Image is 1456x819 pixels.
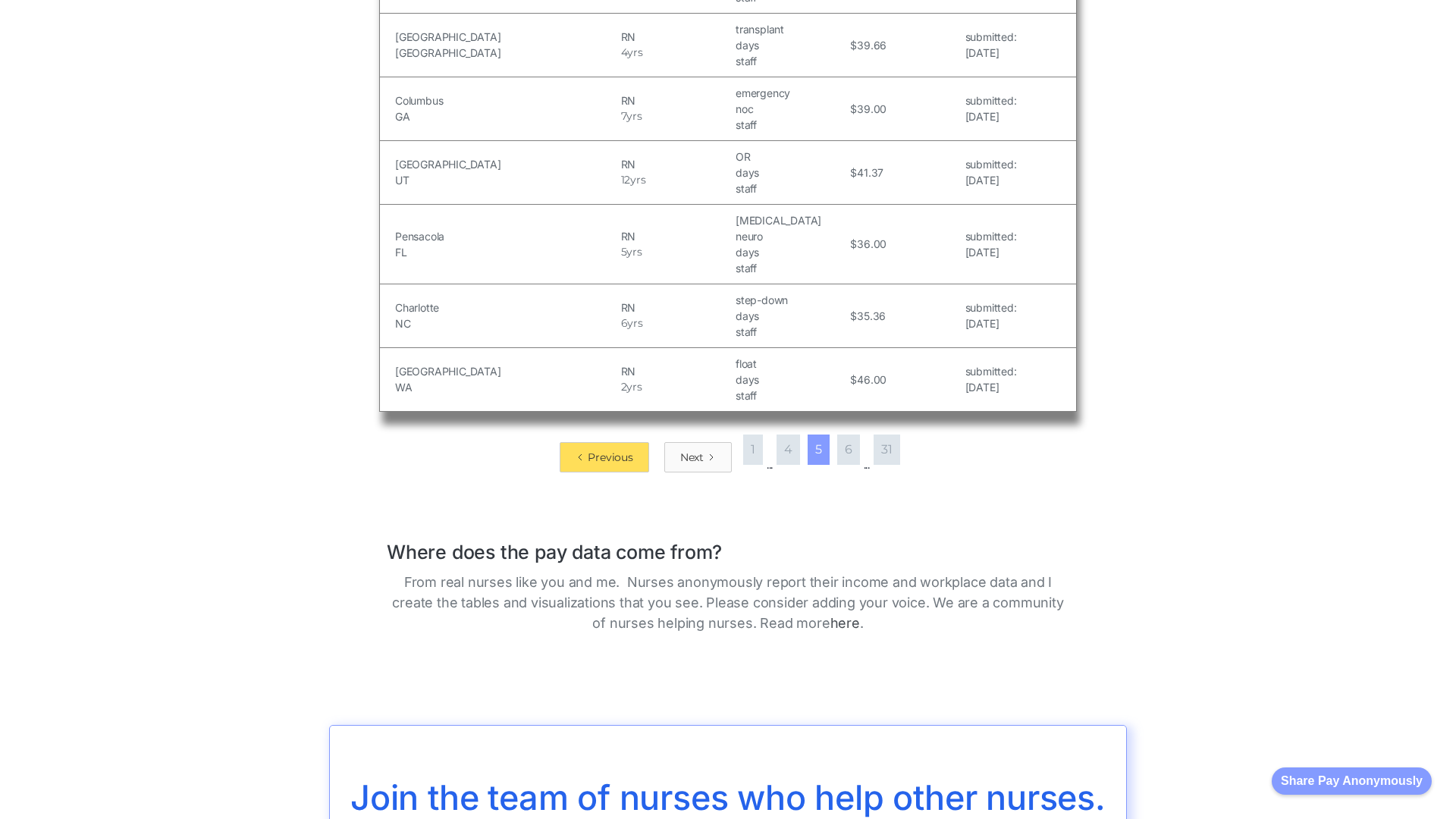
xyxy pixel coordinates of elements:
[965,363,1017,379] h5: submitted:
[965,300,1017,315] h5: submitted:
[857,372,886,388] h5: 46.00
[830,615,860,631] a: here
[350,777,1106,818] span: Join the team of nurses who help other nurses.
[395,172,617,188] h5: UT
[627,45,642,61] h5: yrs
[965,172,1017,188] h5: [DATE]
[627,315,642,331] h5: yrs
[560,442,648,472] a: Previous Page
[621,228,732,244] h5: RN
[588,450,632,465] div: Previous
[379,427,1077,472] div: List
[621,244,627,260] h5: 5
[736,165,846,180] h5: days
[736,85,846,101] h5: emergency
[395,363,617,379] h5: [GEOGRAPHIC_DATA]
[395,300,617,315] h5: Charlotte
[621,108,627,124] h5: 7
[680,450,704,465] div: Next
[395,315,617,331] h5: NC
[736,212,846,244] h5: [MEDICAL_DATA] neuro
[736,260,846,276] h5: staff
[626,108,642,124] h5: yrs
[857,165,883,180] h5: 41.37
[395,29,617,45] h5: [GEOGRAPHIC_DATA]
[621,315,628,331] h5: 6
[874,435,900,465] a: 31
[965,300,1017,331] a: submitted:[DATE]
[965,93,1017,108] h5: submitted:
[395,379,617,395] h5: WA
[736,37,846,53] h5: days
[1272,767,1432,795] button: Share Pay Anonymously
[621,379,627,395] h5: 2
[395,93,617,108] h5: Columbus
[736,21,846,37] h5: transplant
[736,356,846,372] h5: float
[621,172,631,188] h5: 12
[864,457,870,472] div: ...
[621,363,732,379] h5: RN
[621,45,628,61] h5: 4
[965,379,1017,395] h5: [DATE]
[965,156,1017,188] a: submitted:[DATE]
[736,244,846,260] h5: days
[664,442,732,472] a: Next Page
[850,308,857,324] h5: $
[736,292,846,308] h5: step-down
[965,93,1017,124] a: submitted:[DATE]
[857,37,886,53] h5: 39.66
[850,101,857,117] h5: $
[621,29,732,45] h5: RN
[965,363,1017,395] a: submitted:[DATE]
[736,180,846,196] h5: staff
[395,228,617,244] h5: Pensacola
[630,172,645,188] h5: yrs
[626,379,642,395] h5: yrs
[626,244,642,260] h5: yrs
[857,236,886,252] h5: 36.00
[857,308,886,324] h5: 35.36
[743,435,763,465] a: 1
[777,435,800,465] a: 4
[965,156,1017,172] h5: submitted:
[736,149,846,165] h5: OR
[965,244,1017,260] h5: [DATE]
[387,572,1069,633] p: From real nurses like you and me. Nurses anonymously report their income and workplace data and I...
[736,308,846,324] h5: days
[965,108,1017,124] h5: [DATE]
[965,29,1017,61] a: submitted:[DATE]
[736,324,846,340] h5: staff
[965,29,1017,45] h5: submitted:
[965,228,1017,260] a: submitted:[DATE]
[736,372,846,388] h5: days
[395,45,617,61] h5: [GEOGRAPHIC_DATA]
[736,388,846,403] h5: staff
[621,156,732,172] h5: RN
[395,108,617,124] h5: GA
[965,228,1017,244] h5: submitted:
[965,315,1017,331] h5: [DATE]
[736,101,846,117] h5: noc
[767,457,773,472] div: ...
[736,117,846,133] h5: staff
[850,37,857,53] h5: $
[965,45,1017,61] h5: [DATE]
[387,526,1069,564] h1: Where does the pay data come from?
[850,236,857,252] h5: $
[808,435,830,465] a: 5
[850,372,857,388] h5: $
[850,165,857,180] h5: $
[395,156,617,172] h5: [GEOGRAPHIC_DATA]
[837,435,860,465] a: 6
[857,101,886,117] h5: 39.00
[736,53,846,69] h5: staff
[621,93,732,108] h5: RN
[621,300,732,315] h5: RN
[395,244,617,260] h5: FL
